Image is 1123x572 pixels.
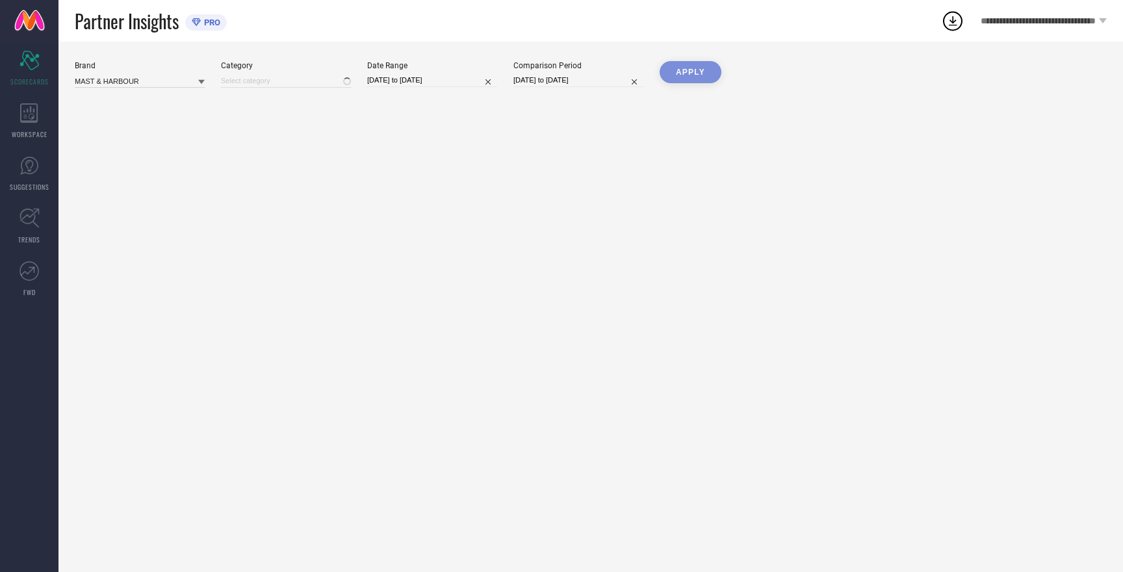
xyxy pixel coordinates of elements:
input: Select comparison period [513,73,643,87]
input: Select date range [367,73,497,87]
div: Date Range [367,61,497,70]
span: WORKSPACE [12,129,47,139]
div: Open download list [941,9,964,32]
span: TRENDS [18,235,40,244]
span: SUGGESTIONS [10,182,49,192]
div: Category [221,61,351,70]
span: PRO [201,18,220,27]
span: Partner Insights [75,8,179,34]
span: FWD [23,287,36,297]
div: Comparison Period [513,61,643,70]
div: Brand [75,61,205,70]
span: SCORECARDS [10,77,49,86]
